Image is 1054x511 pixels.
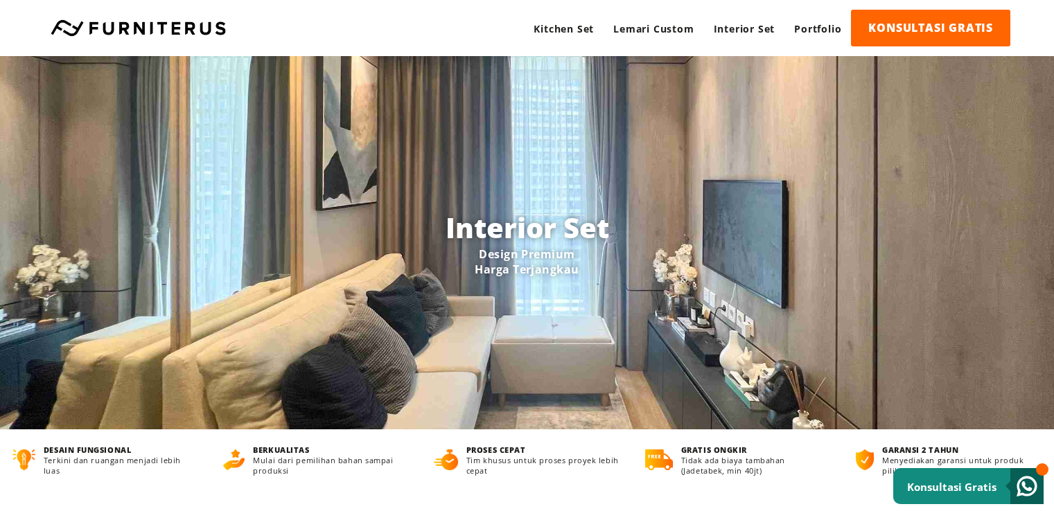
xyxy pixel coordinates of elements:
[893,468,1044,504] a: Konsultasi Gratis
[882,445,1041,455] h4: GARANSI 2 TAHUN
[44,445,197,455] h4: DESAIN FUNGSIONAL
[253,455,408,476] p: Mulai dari pemilihan bahan sampai produksi
[466,455,620,476] p: Tim khusus untuk proses proyek lebih cepat
[784,10,851,48] a: Portfolio
[645,449,673,470] img: gratis-ongkir.png
[856,449,874,470] img: bergaransi.png
[141,208,913,246] h1: Interior Set
[253,445,408,455] h4: BERKUALITAS
[681,445,830,455] h4: GRATIS ONGKIR
[223,449,245,470] img: berkualitas.png
[141,246,913,277] p: Design Premium Harga Terjangkau
[704,10,785,48] a: Interior Set
[44,455,197,476] p: Terkini dan ruangan menjadi lebih luas
[12,449,35,470] img: desain-fungsional.png
[466,445,620,455] h4: PROSES CEPAT
[524,10,604,48] a: Kitchen Set
[604,10,703,48] a: Lemari Custom
[851,10,1010,46] a: KONSULTASI GRATIS
[882,455,1041,476] p: Menyediakan garansi untuk produk pilihan kamu
[681,455,830,476] p: Tidak ada biaya tambahan (Jadetabek, min 40jt)
[907,480,996,494] small: Konsultasi Gratis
